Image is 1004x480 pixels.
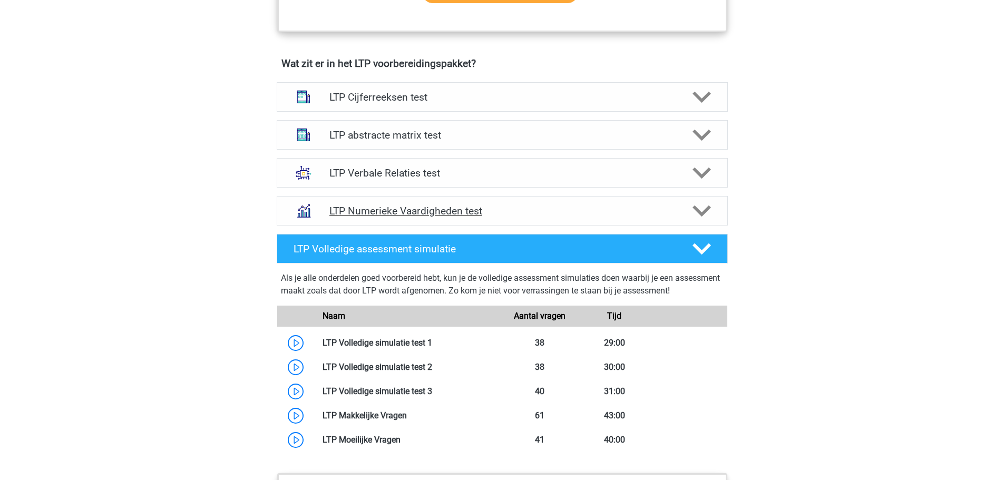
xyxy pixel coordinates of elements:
[315,361,502,374] div: LTP Volledige simulatie test 2
[329,129,675,141] h4: LTP abstracte matrix test
[502,310,577,322] div: Aantal vragen
[272,82,732,112] a: cijferreeksen LTP Cijferreeksen test
[315,409,502,422] div: LTP Makkelijke Vragen
[272,196,732,226] a: numeriek redeneren LTP Numerieke Vaardigheden test
[315,385,502,398] div: LTP Volledige simulatie test 3
[290,197,317,224] img: numeriek redeneren
[315,310,502,322] div: Naam
[272,234,732,263] a: LTP Volledige assessment simulatie
[577,310,652,322] div: Tijd
[290,121,317,149] img: abstracte matrices
[329,167,675,179] h4: LTP Verbale Relaties test
[281,57,723,70] h4: Wat zit er in het LTP voorbereidingspakket?
[315,434,502,446] div: LTP Moeilijke Vragen
[290,83,317,111] img: cijferreeksen
[281,272,724,301] div: Als je alle onderdelen goed voorbereid hebt, kun je de volledige assessment simulaties doen waarb...
[315,337,502,349] div: LTP Volledige simulatie test 1
[329,91,675,103] h4: LTP Cijferreeksen test
[272,158,732,188] a: analogieen LTP Verbale Relaties test
[294,243,675,255] h4: LTP Volledige assessment simulatie
[290,159,317,187] img: analogieen
[329,205,675,217] h4: LTP Numerieke Vaardigheden test
[272,120,732,150] a: abstracte matrices LTP abstracte matrix test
